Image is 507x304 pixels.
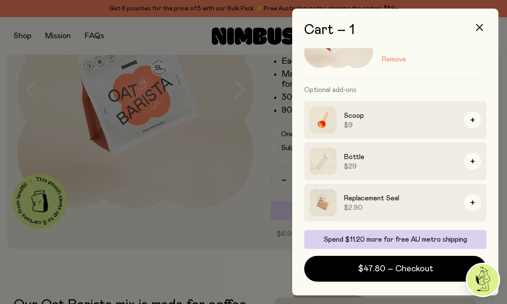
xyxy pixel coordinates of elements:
[304,79,486,101] h3: Optional add-ons
[304,22,486,38] h2: Cart – 1
[358,263,433,275] span: $47.80 – Checkout
[382,54,406,64] button: Remove
[344,121,457,129] span: $9
[344,152,457,162] h3: Bottle
[467,264,499,296] img: agent
[344,203,457,212] span: $2.90
[344,193,457,203] h3: Replacement Seal
[309,235,481,244] p: Spend $11.20 more for free AU metro shipping
[304,256,486,282] button: $47.80 – Checkout
[344,162,457,171] span: $29
[344,111,457,121] h3: Scoop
